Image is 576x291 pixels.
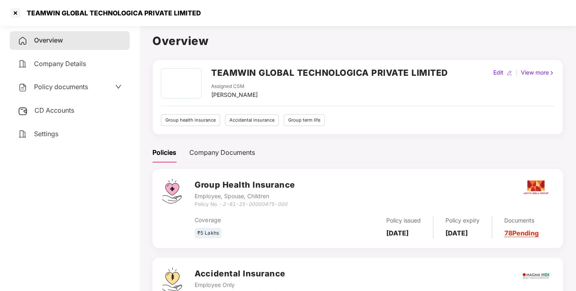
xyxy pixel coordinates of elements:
[225,114,279,126] div: Accidental insurance
[507,70,512,76] img: editIcon
[386,216,421,225] div: Policy issued
[386,229,409,237] b: [DATE]
[195,280,293,289] div: Employee Only
[195,201,295,208] div: Policy No. -
[504,216,539,225] div: Documents
[195,179,295,191] h3: Group Health Insurance
[492,68,505,77] div: Edit
[22,9,201,17] div: TEAMWIN GLOBAL TECHNOLOGICA PRIVATE LIMITED
[152,32,563,50] h1: Overview
[18,59,28,69] img: svg+xml;base64,PHN2ZyB4bWxucz0iaHR0cDovL3d3dy53My5vcmcvMjAwMC9zdmciIHdpZHRoPSIyNCIgaGVpZ2h0PSIyNC...
[195,228,221,239] div: ₹5 Lakhs
[211,90,258,99] div: [PERSON_NAME]
[549,70,555,76] img: rightIcon
[189,148,255,158] div: Company Documents
[18,83,28,92] img: svg+xml;base64,PHN2ZyB4bWxucz0iaHR0cDovL3d3dy53My5vcmcvMjAwMC9zdmciIHdpZHRoPSIyNCIgaGVpZ2h0PSIyNC...
[34,36,63,44] span: Overview
[34,106,74,114] span: CD Accounts
[522,173,550,201] img: aditya.png
[195,216,314,225] div: Coverage
[161,114,220,126] div: Group health insurance
[519,68,556,77] div: View more
[514,68,519,77] div: |
[162,179,182,203] img: svg+xml;base64,PHN2ZyB4bWxucz0iaHR0cDovL3d3dy53My5vcmcvMjAwMC9zdmciIHdpZHRoPSI0Ny43MTQiIGhlaWdodD...
[445,229,468,237] b: [DATE]
[34,83,88,91] span: Policy documents
[18,129,28,139] img: svg+xml;base64,PHN2ZyB4bWxucz0iaHR0cDovL3d3dy53My5vcmcvMjAwMC9zdmciIHdpZHRoPSIyNCIgaGVpZ2h0PSIyNC...
[18,106,28,116] img: svg+xml;base64,PHN2ZyB3aWR0aD0iMjUiIGhlaWdodD0iMjQiIHZpZXdCb3g9IjAgMCAyNSAyNCIgZmlsbD0ibm9uZSIgeG...
[195,267,293,280] h3: Accidental Insurance
[152,148,176,158] div: Policies
[222,201,287,207] i: 2-81-25-00000475-000
[115,83,122,90] span: down
[504,229,539,237] a: 78 Pending
[34,130,58,138] span: Settings
[211,83,258,90] div: Assigned CSM
[34,60,86,68] span: Company Details
[195,192,295,201] div: Employee, Spouse, Children
[284,114,325,126] div: Group term life
[522,262,550,290] img: magma.png
[445,216,480,225] div: Policy expiry
[18,36,28,46] img: svg+xml;base64,PHN2ZyB4bWxucz0iaHR0cDovL3d3dy53My5vcmcvMjAwMC9zdmciIHdpZHRoPSIyNCIgaGVpZ2h0PSIyNC...
[211,66,448,79] h2: TEAMWIN GLOBAL TECHNOLOGICA PRIVATE LIMITED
